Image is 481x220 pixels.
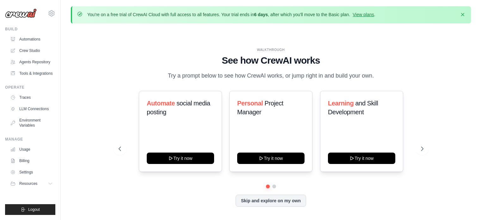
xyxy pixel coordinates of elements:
span: Personal [237,100,263,107]
a: Agents Repository [8,57,55,67]
span: Automate [147,100,175,107]
a: Settings [8,167,55,177]
span: Logout [28,207,40,212]
h1: See how CrewAI works [119,55,423,66]
a: Crew Studio [8,46,55,56]
strong: 6 days [254,12,268,17]
button: Resources [8,179,55,189]
a: Automations [8,34,55,44]
div: WALKTHROUGH [119,47,423,52]
a: Tools & Integrations [8,68,55,79]
p: Try a prompt below to see how CrewAI works, or jump right in and build your own. [165,71,377,80]
span: and Skill Development [328,100,378,116]
span: Resources [19,181,37,186]
div: Manage [5,137,55,142]
span: Project Manager [237,100,283,116]
button: Try it now [147,153,214,164]
button: Try it now [237,153,305,164]
button: Skip and explore on my own [236,195,306,207]
span: Learning [328,100,354,107]
a: Environment Variables [8,115,55,130]
a: Usage [8,144,55,154]
a: LLM Connections [8,104,55,114]
img: Logo [5,9,37,18]
span: social media posting [147,100,210,116]
a: Billing [8,156,55,166]
button: Logout [5,204,55,215]
div: Operate [5,85,55,90]
a: View plans [353,12,374,17]
button: Try it now [328,153,395,164]
div: Build [5,27,55,32]
a: Traces [8,92,55,103]
p: You're on a free trial of CrewAI Cloud with full access to all features. Your trial ends in , aft... [87,11,375,18]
